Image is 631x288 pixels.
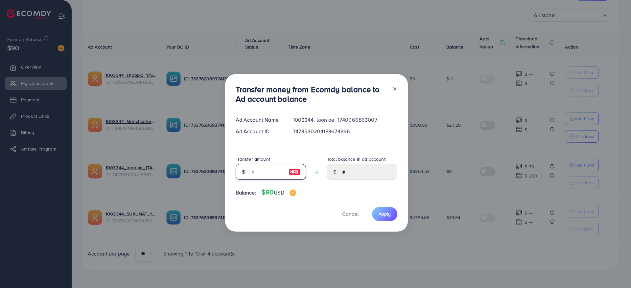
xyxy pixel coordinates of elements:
[289,168,300,176] img: image
[230,116,288,124] div: Ad Account Name
[372,207,397,221] button: Apply
[379,211,391,217] span: Apply
[327,156,386,162] label: Total balance in ad account
[236,189,256,196] span: Balance:
[603,258,626,283] iframe: Chat
[334,207,367,221] button: Cancel
[288,128,402,135] div: 7473530204183674896
[274,189,284,196] span: USD
[236,85,387,104] h3: Transfer money from Ecomdy balance to Ad account balance
[342,210,359,217] span: Cancel
[288,116,402,124] div: 1003344_loon ae_1740066863007
[230,128,288,135] div: Ad Account ID
[290,190,296,196] img: image
[236,156,270,162] label: Transfer amount
[262,188,296,196] h4: $90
